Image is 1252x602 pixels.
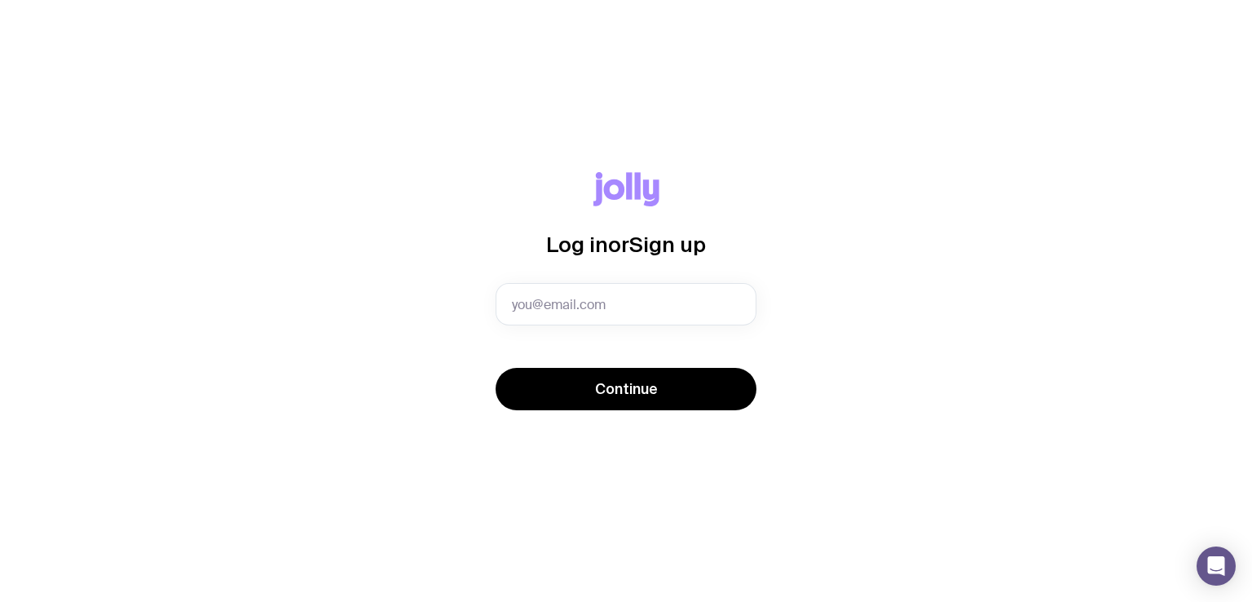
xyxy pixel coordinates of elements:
span: Log in [546,232,608,256]
span: or [608,232,629,256]
input: you@email.com [496,283,756,325]
span: Sign up [629,232,706,256]
span: Continue [595,379,658,399]
button: Continue [496,368,756,410]
div: Open Intercom Messenger [1197,547,1236,586]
